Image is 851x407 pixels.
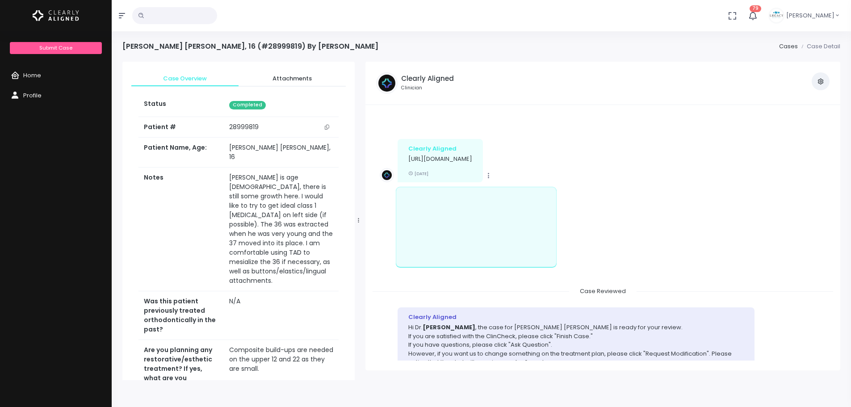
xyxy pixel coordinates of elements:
th: Are you planning any restorative/esthetic treatment? If yes, what are you planning? [138,340,224,398]
th: Was this patient previously treated orthodontically in the past? [138,291,224,340]
div: Clearly Aligned [408,313,744,322]
h5: Clearly Aligned [401,75,454,83]
div: scrollable content [122,62,355,380]
span: Attachments [246,74,339,83]
p: [URL][DOMAIN_NAME] [408,155,472,164]
h4: [PERSON_NAME] [PERSON_NAME], 16 (#28999819) By [PERSON_NAME] [122,42,378,50]
th: Patient Name, Age: [138,138,224,168]
th: Notes [138,167,224,291]
span: Case Overview [138,74,231,83]
span: Profile [23,91,42,100]
td: [PERSON_NAME] is age [DEMOGRAPHIC_DATA], there is still some growth here. I would like to try to ... [224,167,339,291]
td: N/A [224,291,339,340]
img: Header Avatar [768,8,784,24]
div: Clearly Aligned [408,144,472,153]
span: Home [23,71,41,80]
span: Submit Case [39,44,72,51]
span: Completed [229,101,266,109]
th: Status [138,94,224,117]
th: Patient # [138,117,224,138]
a: Submit Case [10,42,101,54]
td: 28999819 [224,117,339,138]
li: Case Detail [798,42,840,51]
b: [PERSON_NAME] [423,323,475,331]
small: Clinician [401,84,454,92]
a: Cases [779,42,798,50]
p: Hi Dr. , the case for [PERSON_NAME] [PERSON_NAME] is ready for your review. If you are satisfied ... [408,323,744,384]
span: Case Reviewed [569,284,637,298]
td: [PERSON_NAME] [PERSON_NAME], 16 [224,138,339,168]
small: [DATE] [408,171,428,176]
td: Composite build-ups are needed on the upper 12 and 22 as they are small. [224,340,339,398]
span: [PERSON_NAME] [786,11,834,20]
img: Logo Horizontal [33,6,79,25]
div: scrollable content [373,112,833,361]
span: 79 [750,5,761,12]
